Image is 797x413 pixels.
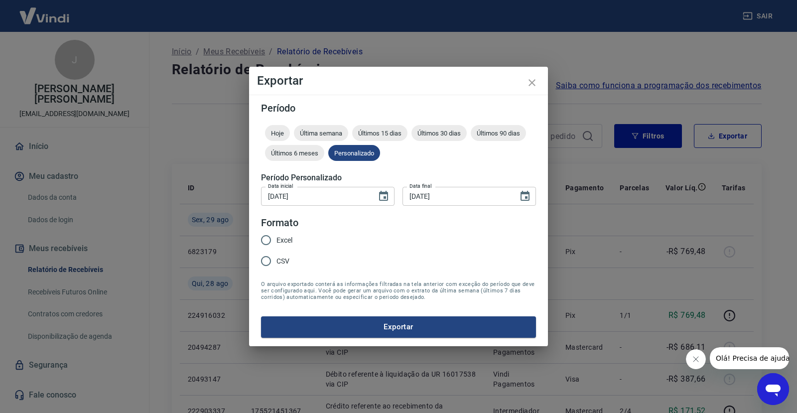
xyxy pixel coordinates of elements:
[261,281,536,300] span: O arquivo exportado conterá as informações filtradas na tela anterior com exceção do período que ...
[710,347,789,369] iframe: Mensagem da empresa
[352,125,407,141] div: Últimos 15 dias
[276,256,289,267] span: CSV
[261,173,536,183] h5: Período Personalizado
[352,130,407,137] span: Últimos 15 dias
[411,125,467,141] div: Últimos 30 dias
[374,186,394,206] button: Choose date, selected date is 1 de ago de 2025
[261,103,536,113] h5: Período
[276,235,292,246] span: Excel
[257,75,540,87] h4: Exportar
[471,130,526,137] span: Últimos 90 dias
[294,125,348,141] div: Última semana
[265,149,324,157] span: Últimos 6 meses
[265,130,290,137] span: Hoje
[411,130,467,137] span: Últimos 30 dias
[409,182,432,190] label: Data final
[268,182,293,190] label: Data inicial
[294,130,348,137] span: Última semana
[402,187,511,205] input: DD/MM/YYYY
[265,125,290,141] div: Hoje
[686,349,706,369] iframe: Fechar mensagem
[520,71,544,95] button: close
[261,316,536,337] button: Exportar
[757,373,789,405] iframe: Botão para abrir a janela de mensagens
[6,7,84,15] span: Olá! Precisa de ajuda?
[328,145,380,161] div: Personalizado
[261,216,298,230] legend: Formato
[328,149,380,157] span: Personalizado
[515,186,535,206] button: Choose date, selected date is 29 de ago de 2025
[265,145,324,161] div: Últimos 6 meses
[471,125,526,141] div: Últimos 90 dias
[261,187,370,205] input: DD/MM/YYYY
